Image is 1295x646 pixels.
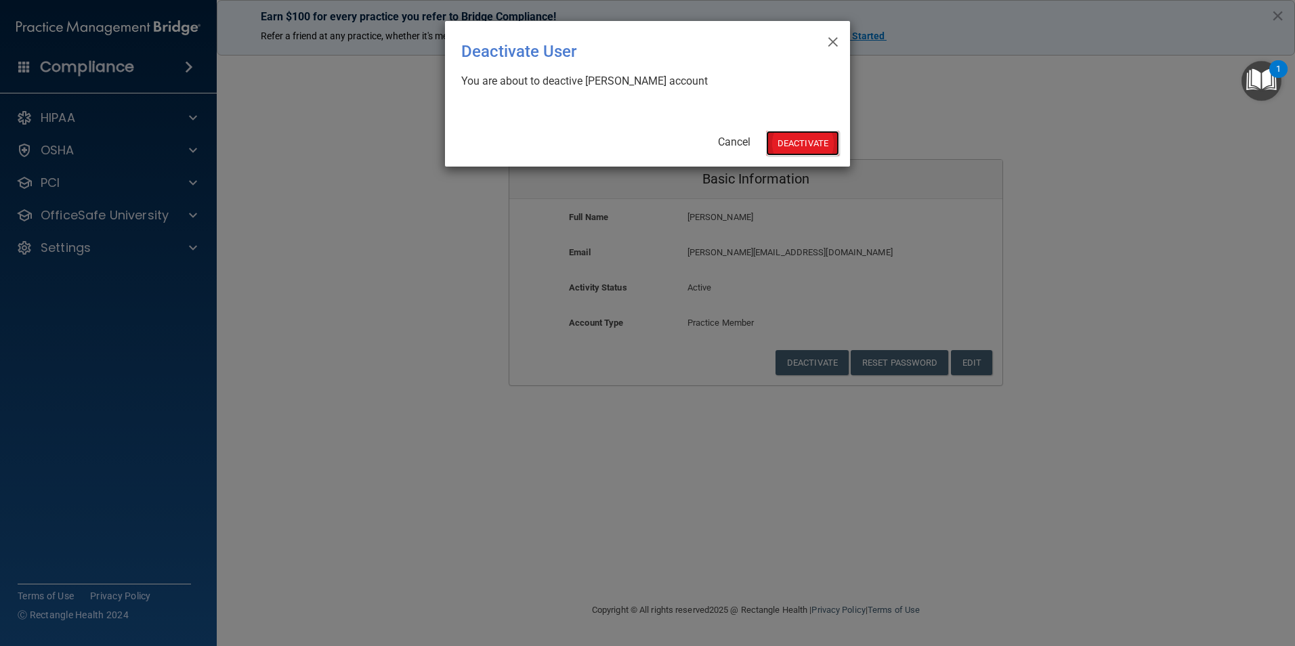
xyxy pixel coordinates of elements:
span: × [827,26,839,53]
a: Cancel [718,135,750,148]
button: Open Resource Center, 1 new notification [1241,61,1281,101]
div: You are about to deactive [PERSON_NAME] account [461,74,823,89]
div: Deactivate User [461,32,778,71]
div: 1 [1276,69,1281,87]
button: Deactivate [766,131,839,156]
